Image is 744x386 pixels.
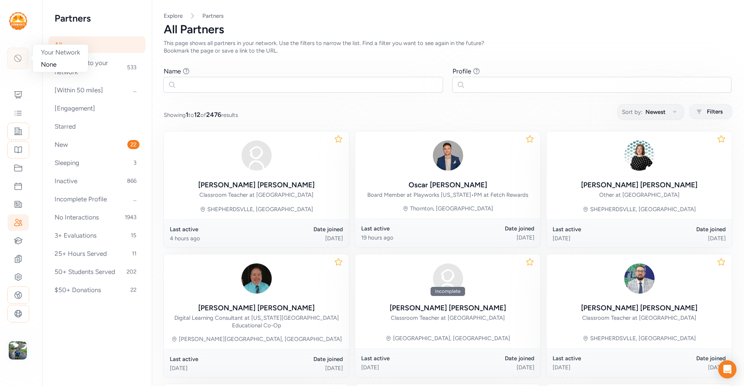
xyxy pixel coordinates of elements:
img: Dtz8vhSQpGZvbmxDfeF8 [238,260,275,297]
div: 50+ Students Served [49,263,146,280]
div: Incomplete Profile [49,191,146,207]
span: Showing to of results [164,110,238,119]
div: $50+ Donations [49,282,146,298]
div: Sleeping [49,154,146,171]
div: SHEPHERDSVLLE, [GEOGRAPHIC_DATA] [207,205,313,213]
div: No Interactions [49,209,146,226]
div: Date joined [639,355,726,362]
h2: Partners [55,12,139,24]
div: Last active [361,225,448,232]
div: Other at [GEOGRAPHIC_DATA] [599,191,680,199]
span: 1 [186,111,188,118]
div: Thornton, [GEOGRAPHIC_DATA] [410,205,493,212]
div: [DATE] [639,235,726,242]
img: avatar38fbb18c.svg [430,260,466,297]
div: Digital Learning Consultant at [US_STATE][GEOGRAPHIC_DATA] Educational Co-Op [170,314,343,329]
div: Date joined [448,355,535,362]
div: Last active [553,355,639,362]
span: 1943 [122,213,139,222]
div: [DATE] [257,235,343,242]
div: Last active [170,226,257,233]
div: Classroom Teacher at [GEOGRAPHIC_DATA] [582,314,696,322]
div: New [49,136,146,153]
div: Inactive [49,173,146,189]
div: [PERSON_NAME] [PERSON_NAME] [198,180,315,190]
img: avatar38fbb18c.svg [238,137,275,174]
a: Partners [202,12,224,20]
div: [DATE] [553,364,639,371]
div: Date joined [257,355,343,363]
div: [PERSON_NAME] [PERSON_NAME] [581,180,697,190]
div: Open Intercom Messenger [718,360,736,378]
div: [DATE] [553,235,639,242]
div: Last active [361,355,448,362]
div: [DATE] [639,364,726,371]
div: [Engagement] [49,100,146,117]
div: Name [164,67,181,76]
img: logo [9,12,27,30]
div: [Within 50 miles] [49,82,146,98]
div: All [49,36,146,53]
span: 22 [127,285,139,294]
span: Sort by: [622,107,642,117]
div: Date joined [257,226,343,233]
div: 4 hours ago [170,235,257,242]
span: • [471,191,474,198]
div: [DATE] [170,364,257,372]
button: Sort by:Newest [617,104,684,120]
nav: Breadcrumb [164,12,732,20]
div: Classroom Teacher at [GEOGRAPHIC_DATA] [391,314,505,322]
div: Incomplete [431,287,465,296]
div: Date joined [448,225,535,232]
div: Last active [170,355,257,363]
span: Newest [645,107,666,117]
img: 9IGS4LT3SPyRQy7GYdgg [430,137,466,174]
div: [PERSON_NAME] [PERSON_NAME] [390,303,506,313]
span: 3 [130,158,139,167]
span: Filters [707,107,723,116]
div: Board Member at Playworks [US_STATE] PM at Fetch Rewards [367,191,528,199]
div: [PERSON_NAME][GEOGRAPHIC_DATA], [GEOGRAPHIC_DATA] [179,335,342,343]
span: 866 [124,176,139,185]
div: [PERSON_NAME] [PERSON_NAME] [581,303,697,313]
span: 12 [194,111,200,118]
div: This page shows all partners in your network. Use the filters to narrow the list. Find a filter y... [164,39,503,54]
div: 25+ Hours Served [49,245,146,262]
div: SHEPHERDSVLLE, [GEOGRAPHIC_DATA] [590,205,696,213]
span: 11 [129,249,139,258]
div: [GEOGRAPHIC_DATA], [GEOGRAPHIC_DATA] [393,335,510,342]
div: [DATE] [361,364,448,371]
div: Connected to your network [49,54,146,80]
img: L0T4gwDmRamowUAsDkZN [621,137,658,174]
div: Profile [453,67,471,76]
a: Explore [164,12,183,19]
div: Date joined [639,226,726,233]
span: 533 [124,63,139,72]
div: Oscar [PERSON_NAME] [409,180,487,190]
div: SHEPHERDSVLLE, [GEOGRAPHIC_DATA] [590,335,696,342]
div: [DATE] [257,364,343,372]
div: 19 hours ago [361,234,448,241]
div: Last active [553,226,639,233]
span: 15 [128,231,139,240]
div: Classroom Teacher at [GEOGRAPHIC_DATA] [199,191,313,199]
div: 3+ Evaluations [49,227,146,244]
div: [DATE] [448,364,535,371]
span: 202 [124,267,139,276]
div: [PERSON_NAME] [PERSON_NAME] [198,303,315,313]
span: 22 [127,140,139,149]
div: All Partners [164,23,732,36]
div: Starred [49,118,146,135]
div: [DATE] [448,234,535,241]
span: ... [130,86,139,95]
span: ... [130,195,139,204]
img: t7Bmp0TnTNujvjzwMWFA [621,260,658,297]
span: 2476 [206,111,221,118]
